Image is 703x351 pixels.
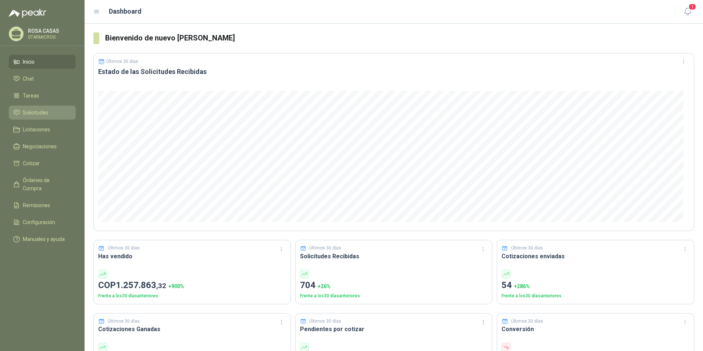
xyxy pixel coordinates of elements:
[9,198,76,212] a: Remisiones
[502,279,689,292] p: 54
[109,6,142,17] h1: Dashboard
[108,318,140,325] p: Últimos 30 días
[9,106,76,120] a: Solicitudes
[23,109,48,117] span: Solicitudes
[9,123,76,136] a: Licitaciones
[300,292,488,299] p: Frente a los 30 días anteriores
[318,283,331,289] span: + 26 %
[98,292,286,299] p: Frente a los 30 días anteriores
[9,89,76,103] a: Tareas
[23,218,55,226] span: Configuración
[23,92,39,100] span: Tareas
[9,156,76,170] a: Cotizar
[23,235,65,243] span: Manuales y ayuda
[98,325,286,334] h3: Cotizaciones Ganadas
[511,318,543,325] p: Últimos 30 días
[98,252,286,261] h3: Has vendido
[309,245,341,252] p: Últimos 30 días
[23,159,40,167] span: Cotizar
[300,252,488,261] h3: Solicitudes Recibidas
[300,279,488,292] p: 704
[23,201,50,209] span: Remisiones
[9,72,76,86] a: Chat
[514,283,530,289] span: + 286 %
[23,176,69,192] span: Órdenes de Compra
[300,325,488,334] h3: Pendientes por cotizar
[681,5,694,18] button: 1
[502,252,689,261] h3: Cotizaciones enviadas
[502,292,689,299] p: Frente a los 30 días anteriores
[98,279,286,292] p: COP
[106,59,138,64] p: Últimos 30 días
[23,142,57,150] span: Negociaciones
[9,139,76,153] a: Negociaciones
[9,55,76,69] a: Inicio
[116,280,166,290] span: 1.257.863
[9,232,76,246] a: Manuales y ayuda
[23,58,35,66] span: Inicio
[511,245,543,252] p: Últimos 30 días
[502,325,689,334] h3: Conversión
[105,32,694,44] h3: Bienvenido de nuevo [PERSON_NAME]
[9,9,46,18] img: Logo peakr
[28,28,74,33] p: ROSA CASAS
[9,173,76,195] a: Órdenes de Compra
[168,283,184,289] span: + 900 %
[9,215,76,229] a: Configuración
[23,75,34,83] span: Chat
[28,35,74,39] p: STARMICROS
[156,281,166,290] span: ,32
[688,3,696,10] span: 1
[98,67,689,76] h3: Estado de las Solicitudes Recibidas
[23,125,50,134] span: Licitaciones
[309,318,341,325] p: Últimos 30 días
[108,245,140,252] p: Últimos 30 días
